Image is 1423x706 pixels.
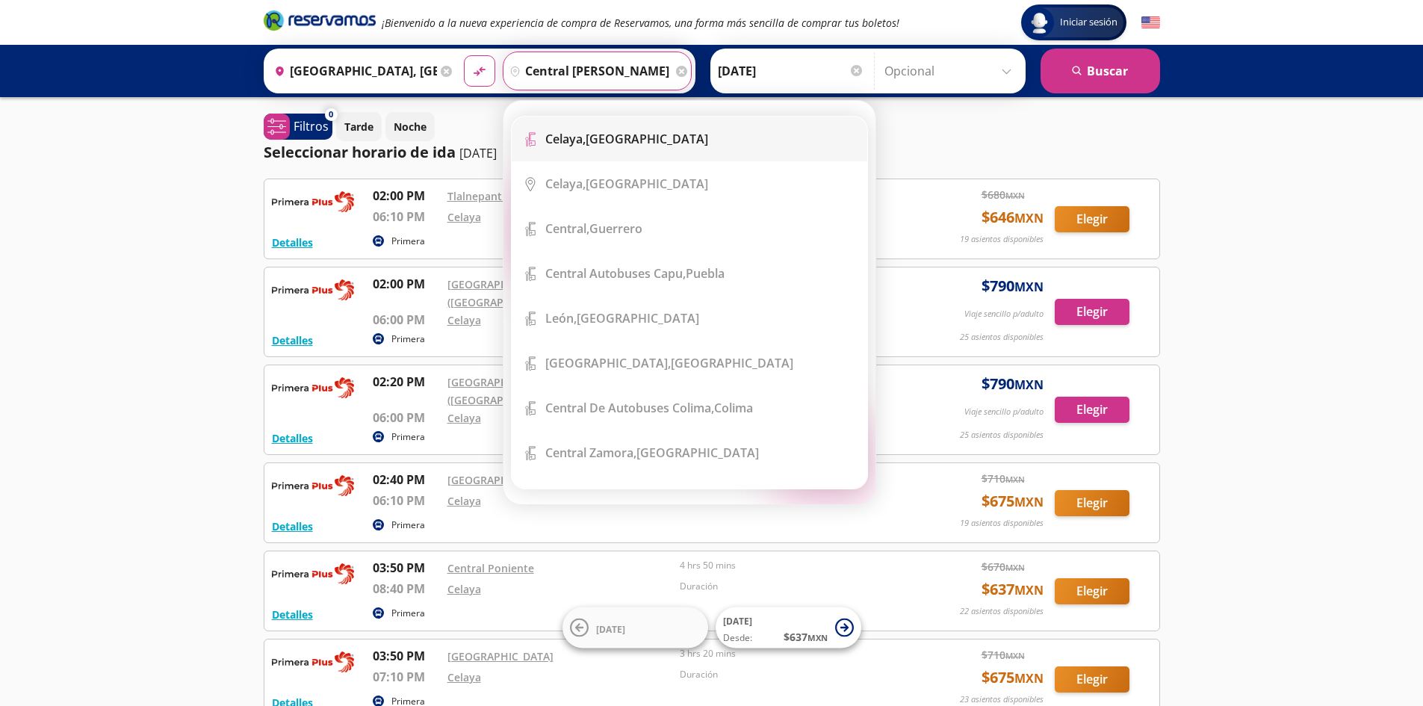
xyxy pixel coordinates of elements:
span: $ 670 [982,559,1025,575]
p: Viaje sencillo p/adulto [964,308,1044,321]
div: [GEOGRAPHIC_DATA] [545,310,699,326]
small: MXN [807,632,828,643]
b: Central, [545,220,589,237]
button: Tarde [336,112,382,141]
span: $ 637 [982,578,1044,601]
p: Primera [391,235,425,248]
small: MXN [1014,377,1044,393]
p: Primera [391,607,425,620]
a: [GEOGRAPHIC_DATA][PERSON_NAME] ([GEOGRAPHIC_DATA]) [447,277,638,309]
button: Detalles [272,235,313,250]
a: [GEOGRAPHIC_DATA][PERSON_NAME] ([GEOGRAPHIC_DATA]) [447,375,638,407]
p: 19 asientos disponibles [960,517,1044,530]
img: RESERVAMOS [272,373,354,403]
p: Duración [680,668,905,681]
span: $ 637 [784,629,828,645]
p: 02:00 PM [373,187,440,205]
input: Elegir Fecha [718,52,864,90]
small: MXN [1014,279,1044,295]
div: Puebla [545,265,725,282]
p: 03:50 PM [373,647,440,665]
img: RESERVAMOS [272,647,354,677]
a: Brand Logo [264,9,376,36]
p: 23 asientos disponibles [960,693,1044,706]
a: Tlalnepantla [447,189,511,203]
button: Elegir [1055,490,1129,516]
button: Elegir [1055,666,1129,693]
a: [GEOGRAPHIC_DATA] [447,649,554,663]
i: Brand Logo [264,9,376,31]
p: 06:00 PM [373,409,440,427]
span: $ 790 [982,275,1044,297]
button: Elegir [1055,397,1129,423]
span: 0 [329,108,333,121]
p: 06:00 PM [373,311,440,329]
span: $ 790 [982,373,1044,395]
span: $ 710 [982,471,1025,486]
span: $ 680 [982,187,1025,202]
p: 07:10 PM [373,668,440,686]
button: Detalles [272,332,313,348]
button: Elegir [1055,206,1129,232]
p: Primera [391,430,425,444]
a: Celaya [447,494,481,508]
button: [DATE] [562,607,708,648]
div: Guerrero [545,220,642,237]
a: [GEOGRAPHIC_DATA] [447,473,554,487]
p: 02:20 PM [373,373,440,391]
p: 19 asientos disponibles [960,233,1044,246]
div: [GEOGRAPHIC_DATA] [545,445,759,461]
button: English [1141,13,1160,32]
p: [DATE] [459,144,497,162]
p: 08:40 PM [373,580,440,598]
small: MXN [1005,562,1025,573]
div: [GEOGRAPHIC_DATA] [545,176,708,192]
input: Buscar Destino [503,52,672,90]
p: 06:10 PM [373,492,440,510]
span: $ 710 [982,647,1025,663]
button: Elegir [1055,578,1129,604]
span: [DATE] [723,615,752,628]
img: RESERVAMOS [272,471,354,501]
p: 4 hrs 50 mins [680,559,905,572]
p: 25 asientos disponibles [960,331,1044,344]
span: $ 646 [982,206,1044,229]
div: Colima [545,400,753,416]
small: MXN [1014,210,1044,226]
button: Elegir [1055,299,1129,325]
button: Noche [385,112,435,141]
span: $ 675 [982,490,1044,513]
span: $ 675 [982,666,1044,689]
b: Central Autobuses Capu, [545,265,686,282]
p: 02:40 PM [373,471,440,489]
a: Celaya [447,582,481,596]
button: [DATE]Desde:$637MXN [716,607,861,648]
img: RESERVAMOS [272,187,354,217]
span: Desde: [723,631,752,645]
p: 3 hrs 20 mins [680,647,905,660]
small: MXN [1014,494,1044,510]
span: [DATE] [596,622,625,635]
button: 0Filtros [264,114,332,140]
small: MXN [1014,582,1044,598]
p: 03:50 PM [373,559,440,577]
div: [GEOGRAPHIC_DATA] [545,355,793,371]
img: RESERVAMOS [272,559,354,589]
b: [GEOGRAPHIC_DATA], [545,355,671,371]
button: Detalles [272,518,313,534]
input: Buscar Origen [268,52,437,90]
button: Detalles [272,430,313,446]
a: Celaya [447,313,481,327]
div: [GEOGRAPHIC_DATA] [545,131,708,147]
a: Celaya [447,411,481,425]
button: Buscar [1041,49,1160,93]
small: MXN [1014,670,1044,687]
p: Tarde [344,119,373,134]
button: Detalles [272,607,313,622]
small: MXN [1005,650,1025,661]
input: Opcional [884,52,1018,90]
p: Filtros [294,117,329,135]
p: 25 asientos disponibles [960,429,1044,442]
span: Iniciar sesión [1054,15,1123,30]
p: Viaje sencillo p/adulto [964,406,1044,418]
